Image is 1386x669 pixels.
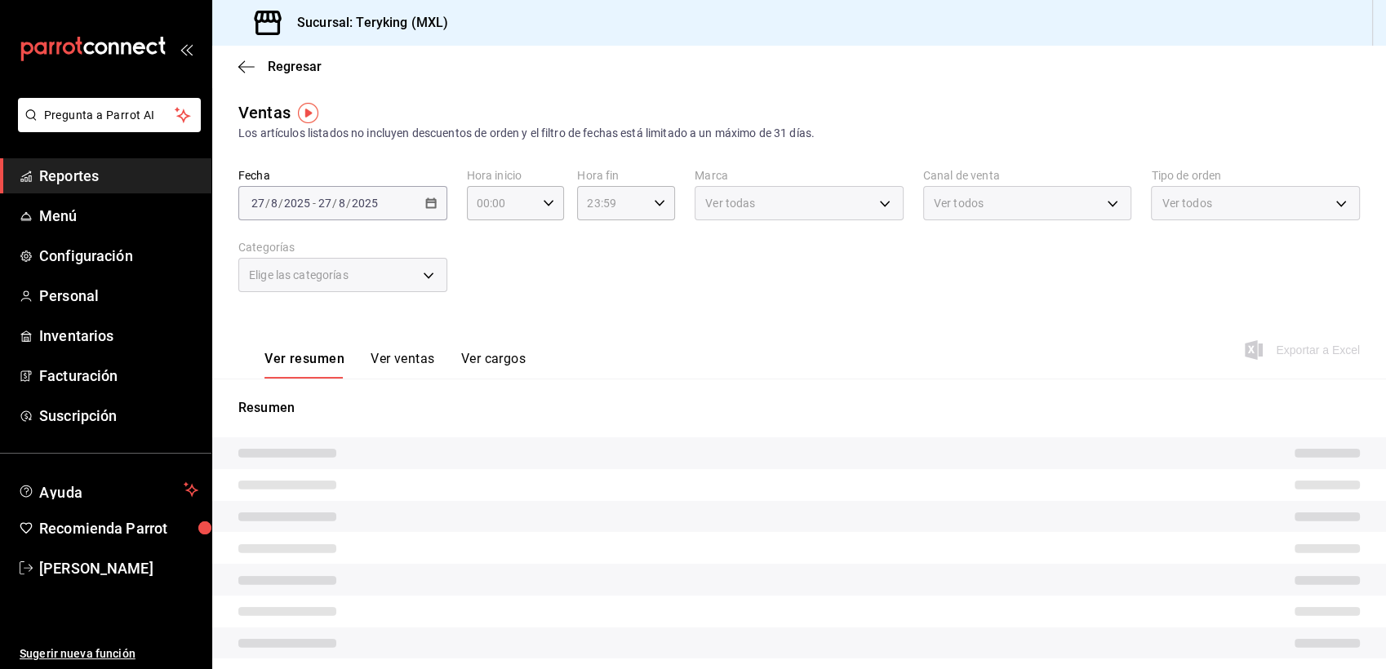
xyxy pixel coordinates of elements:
[11,118,201,135] a: Pregunta a Parrot AI
[39,285,198,307] span: Personal
[238,59,322,74] button: Regresar
[39,405,198,427] span: Suscripción
[238,100,291,125] div: Ventas
[313,197,316,210] span: -
[18,98,201,132] button: Pregunta a Parrot AI
[238,241,447,253] label: Categorías
[338,197,346,210] input: --
[461,351,526,379] button: Ver cargos
[238,125,1360,142] div: Los artículos listados no incluyen descuentos de orden y el filtro de fechas está limitado a un m...
[264,351,526,379] div: navigation tabs
[265,197,270,210] span: /
[1151,170,1360,181] label: Tipo de orden
[268,59,322,74] span: Regresar
[695,170,904,181] label: Marca
[39,557,198,579] span: [PERSON_NAME]
[39,245,198,267] span: Configuración
[20,645,198,662] span: Sugerir nueva función
[278,197,283,210] span: /
[249,267,349,283] span: Elige las categorías
[934,195,984,211] span: Ver todos
[180,42,193,55] button: open_drawer_menu
[351,197,379,210] input: ----
[39,365,198,387] span: Facturación
[238,398,1360,418] p: Resumen
[318,197,332,210] input: --
[705,195,755,211] span: Ver todas
[284,13,448,33] h3: Sucursal: Teryking (MXL)
[39,517,198,539] span: Recomienda Parrot
[39,205,198,227] span: Menú
[44,107,175,124] span: Pregunta a Parrot AI
[264,351,344,379] button: Ver resumen
[238,170,447,181] label: Fecha
[371,351,435,379] button: Ver ventas
[251,197,265,210] input: --
[39,325,198,347] span: Inventarios
[283,197,311,210] input: ----
[467,170,565,181] label: Hora inicio
[39,480,177,499] span: Ayuda
[1162,195,1211,211] span: Ver todos
[270,197,278,210] input: --
[298,103,318,123] img: Tooltip marker
[39,165,198,187] span: Reportes
[346,197,351,210] span: /
[923,170,1132,181] label: Canal de venta
[332,197,337,210] span: /
[577,170,675,181] label: Hora fin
